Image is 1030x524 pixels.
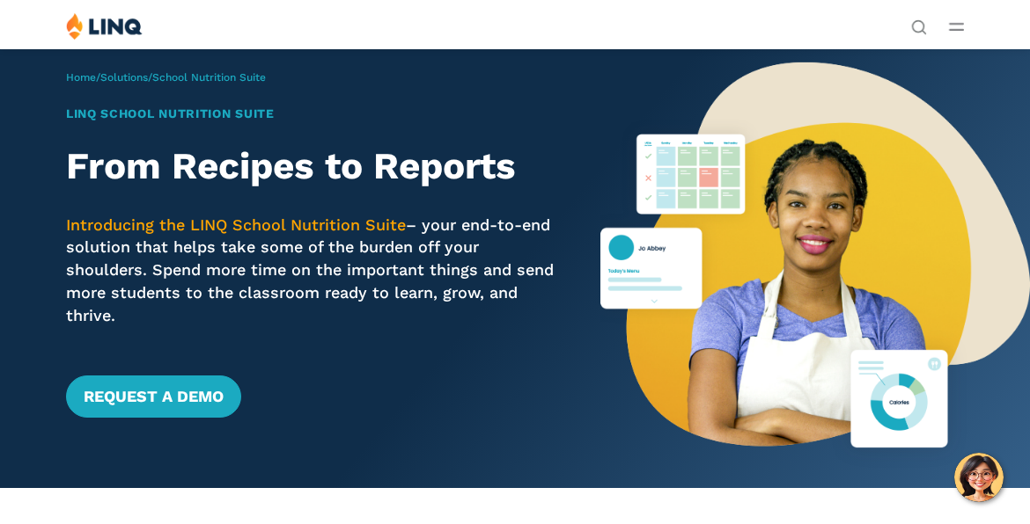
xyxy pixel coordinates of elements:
[66,71,96,84] a: Home
[911,12,927,33] nav: Utility Navigation
[954,453,1004,502] button: Hello, have a question? Let’s chat.
[66,214,559,327] p: – your end-to-end solution that helps take some of the burden off your shoulders. Spend more time...
[66,215,406,234] span: Introducing the LINQ School Nutrition Suite
[66,71,266,84] span: / /
[66,145,559,188] h2: From Recipes to Reports
[66,105,559,123] h1: LINQ School Nutrition Suite
[66,375,241,418] a: Request a Demo
[949,17,964,36] button: Open Main Menu
[600,48,1030,488] img: Nutrition Suite Launch
[66,12,143,40] img: LINQ | K‑12 Software
[911,18,927,33] button: Open Search Bar
[100,71,148,84] a: Solutions
[152,71,266,84] span: School Nutrition Suite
